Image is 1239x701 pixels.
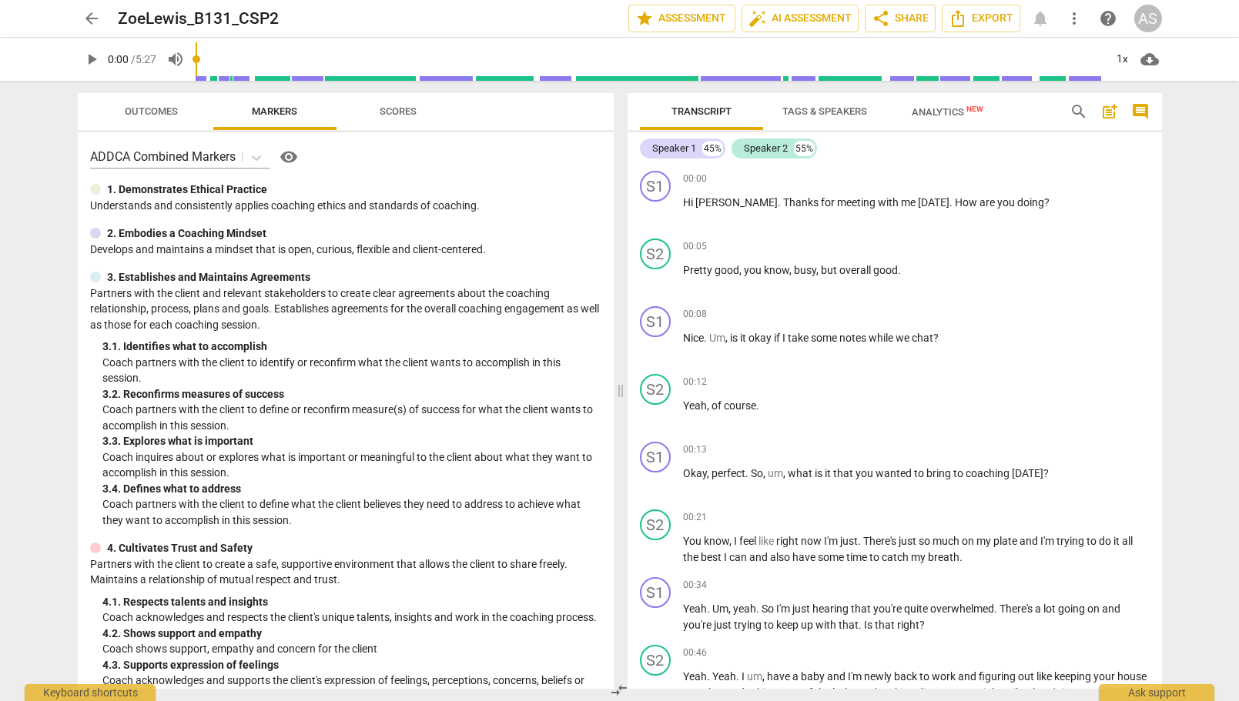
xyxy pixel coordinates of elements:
[864,619,875,631] span: Is
[683,172,707,185] span: 00:00
[748,9,852,28] span: AI Assessment
[976,535,993,547] span: my
[683,196,695,209] span: Hi
[966,467,1012,479] span: coaching
[865,5,936,32] button: Share
[783,467,788,479] span: ,
[736,670,742,683] span: .
[827,670,848,683] span: and
[102,481,601,497] div: 3. 4. Defines what to address
[792,551,818,563] span: have
[821,196,837,209] span: for
[1113,535,1122,547] span: it
[102,402,601,433] p: Coach partners with the client to define or reconfirm measure(s) of success for what the client w...
[801,670,827,683] span: baby
[102,339,601,355] div: 3. 1. Identifies what to accomplish
[821,264,839,276] span: but
[671,105,732,117] span: Transcript
[1012,467,1043,479] span: [DATE]
[1117,670,1147,683] span: house
[640,509,671,540] div: Change speaker
[833,467,856,479] span: that
[733,603,756,615] span: yeah
[1099,684,1214,701] div: Ask support
[683,240,707,253] span: 00:05
[930,603,994,615] span: overwhelmed
[1065,9,1083,28] span: more_vert
[652,141,696,156] div: Speaker 1
[1043,467,1049,479] span: ?
[776,535,801,547] span: right
[788,332,811,344] span: take
[869,332,896,344] span: while
[882,551,911,563] span: catch
[730,332,740,344] span: is
[958,670,979,683] span: and
[1017,196,1044,209] span: doing
[714,619,734,631] span: just
[751,467,763,479] span: So
[712,603,728,615] span: Um
[1087,535,1099,547] span: to
[894,670,919,683] span: back
[704,535,729,547] span: know
[873,603,904,615] span: you're
[899,535,919,547] span: just
[878,196,901,209] span: with
[756,603,762,615] span: .
[859,619,864,631] span: .
[1035,603,1043,615] span: a
[783,196,821,209] span: Thanks
[107,182,267,198] p: 1. Demonstrates Ethical Practice
[1102,603,1120,615] span: and
[748,9,767,28] span: auto_fix_high
[726,686,747,699] span: and
[1097,99,1122,124] button: Add summary
[879,686,917,699] span: making
[896,332,912,344] span: we
[794,264,816,276] span: busy
[993,535,1020,547] span: plate
[739,535,758,547] span: feel
[1007,686,1029,699] span: Like
[108,53,129,65] span: 0:00
[1096,686,1123,699] span: many
[1044,196,1050,209] span: ?
[979,196,997,209] span: are
[774,332,782,344] span: if
[832,686,859,699] span: baby
[747,670,762,683] span: Filler word
[712,467,745,479] span: perfect
[707,467,712,479] span: ,
[270,145,301,169] a: Help
[949,686,977,699] span: every
[707,670,712,683] span: .
[102,386,601,402] div: 3. 2. Reconfirms measures of success
[125,105,178,117] span: Outcomes
[90,556,601,588] p: Partners with the client to create a safe, supportive environment that allows the client to share...
[919,619,925,631] span: ?
[1036,670,1054,683] span: like
[1062,686,1082,699] span: just
[1093,670,1117,683] span: your
[837,196,878,209] span: meeting
[933,535,962,547] span: much
[102,449,601,481] p: Coach inquires about or explores what is important or meaningful to the client about what they wa...
[897,619,919,631] span: right
[1131,102,1150,121] span: comment
[90,198,601,214] p: Understands and consistently applies coaching ethics and standards of coaching.
[90,242,601,258] p: Develops and maintains a mindset that is open, curious, flexible and client-centered.
[734,619,764,631] span: trying
[818,551,846,563] span: some
[704,332,709,344] span: .
[640,239,671,269] div: Change speaker
[824,535,840,547] span: I'm
[1087,603,1102,615] span: on
[1040,535,1056,547] span: I'm
[640,374,671,405] div: Change speaker
[959,551,963,563] span: .
[683,686,726,699] span: together
[919,670,932,683] span: to
[640,306,671,337] div: Change speaker
[252,105,297,117] span: Markers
